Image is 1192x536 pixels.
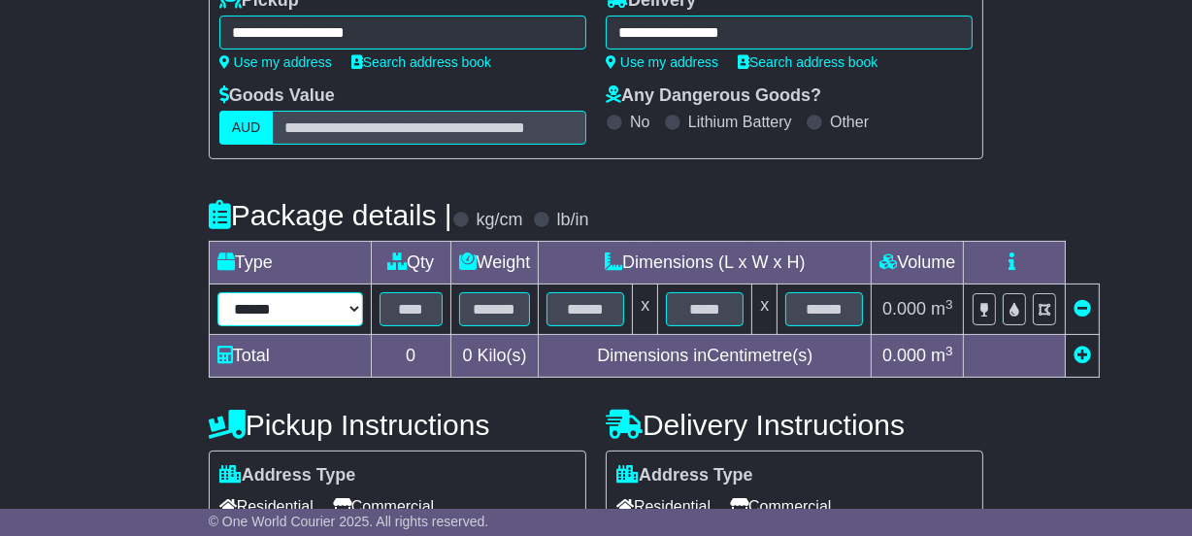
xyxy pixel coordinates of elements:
[633,285,658,335] td: x
[630,113,649,131] label: No
[945,344,953,358] sup: 3
[616,491,711,521] span: Residential
[882,346,926,365] span: 0.000
[1074,346,1091,365] a: Add new item
[209,242,371,285] td: Type
[730,491,831,521] span: Commercial
[450,242,539,285] td: Weight
[477,210,523,231] label: kg/cm
[606,54,718,70] a: Use my address
[539,335,872,378] td: Dimensions in Centimetre(s)
[333,491,434,521] span: Commercial
[209,514,489,529] span: © One World Courier 2025. All rights reserved.
[738,54,877,70] a: Search address book
[219,465,356,486] label: Address Type
[752,285,778,335] td: x
[557,210,589,231] label: lb/in
[882,299,926,318] span: 0.000
[219,85,335,107] label: Goods Value
[872,242,964,285] td: Volume
[219,491,314,521] span: Residential
[931,299,953,318] span: m
[539,242,872,285] td: Dimensions (L x W x H)
[209,199,452,231] h4: Package details |
[450,335,539,378] td: Kilo(s)
[209,335,371,378] td: Total
[606,85,821,107] label: Any Dangerous Goods?
[371,242,450,285] td: Qty
[371,335,450,378] td: 0
[219,54,332,70] a: Use my address
[616,465,753,486] label: Address Type
[688,113,792,131] label: Lithium Battery
[606,409,983,441] h4: Delivery Instructions
[219,111,274,145] label: AUD
[209,409,586,441] h4: Pickup Instructions
[945,297,953,312] sup: 3
[463,346,473,365] span: 0
[830,113,869,131] label: Other
[931,346,953,365] span: m
[351,54,491,70] a: Search address book
[1074,299,1091,318] a: Remove this item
